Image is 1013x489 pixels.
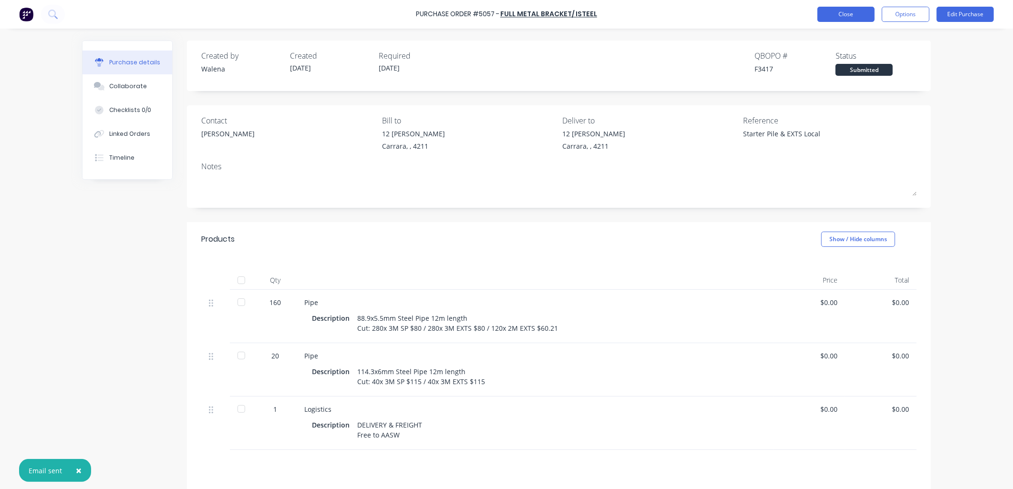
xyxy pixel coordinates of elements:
[774,271,845,290] div: Price
[109,130,150,138] div: Linked Orders
[29,466,62,476] div: Email sent
[312,365,357,378] div: Description
[83,122,172,146] button: Linked Orders
[853,404,909,414] div: $0.00
[563,115,736,126] div: Deliver to
[83,146,172,170] button: Timeline
[382,115,556,126] div: Bill to
[853,351,909,361] div: $0.00
[312,418,357,432] div: Description
[201,234,235,245] div: Products
[109,153,134,162] div: Timeline
[937,7,994,22] button: Edit Purchase
[845,271,917,290] div: Total
[83,51,172,74] button: Purchase details
[109,106,151,114] div: Checklists 0/0
[261,297,289,307] div: 160
[83,98,172,122] button: Checklists 0/0
[781,404,837,414] div: $0.00
[781,297,837,307] div: $0.00
[500,10,597,19] a: Full Metal Bracket/ ISTEEL
[19,7,33,21] img: Factory
[563,129,626,139] div: 12 [PERSON_NAME]
[304,404,766,414] div: Logistics
[201,64,282,74] div: Walena
[882,7,930,22] button: Options
[382,141,445,151] div: Carrara, , 4211
[109,82,147,91] div: Collaborate
[357,311,558,335] div: 88.9x5.5mm Steel Pipe 12m length Cut: 280x 3M SP $80 / 280x 3M EXTS $80 / 120x 2M EXTS $60.21
[357,418,422,442] div: DELIVERY & FREIGHT Free to AASW
[304,351,766,361] div: Pipe
[743,129,862,150] textarea: Starter Pile & EXTS Local
[416,10,499,20] div: Purchase Order #5057 -
[66,459,91,482] button: Close
[379,50,460,61] div: Required
[382,129,445,139] div: 12 [PERSON_NAME]
[357,365,485,388] div: 114.3x6mm Steel Pipe 12m length Cut: 40x 3M SP $115 / 40x 3M EXTS $115
[261,404,289,414] div: 1
[83,74,172,98] button: Collaborate
[254,271,297,290] div: Qty
[755,50,836,61] div: QBO PO #
[201,115,375,126] div: Contact
[312,311,357,325] div: Description
[563,141,626,151] div: Carrara, , 4211
[109,58,160,67] div: Purchase details
[853,297,909,307] div: $0.00
[836,50,917,61] div: Status
[201,50,282,61] div: Created by
[781,351,837,361] div: $0.00
[76,464,82,477] span: ×
[836,64,893,76] div: Submitted
[743,115,917,126] div: Reference
[201,161,917,172] div: Notes
[821,232,895,247] button: Show / Hide columns
[755,64,836,74] div: F3417
[201,129,255,139] div: [PERSON_NAME]
[817,7,875,22] button: Close
[261,351,289,361] div: 20
[290,50,371,61] div: Created
[304,297,766,307] div: Pipe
